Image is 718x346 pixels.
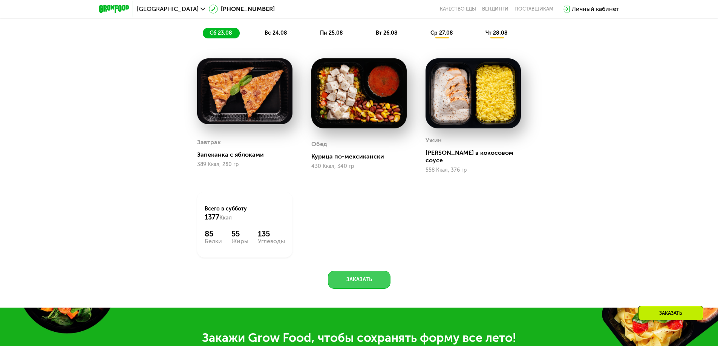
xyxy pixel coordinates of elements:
span: пн 25.08 [320,30,343,36]
div: 85 [205,229,222,238]
div: Всего в субботу [205,205,285,222]
div: Ужин [426,135,442,146]
a: Качество еды [440,6,476,12]
div: 135 [258,229,285,238]
div: Белки [205,238,222,244]
span: чт 28.08 [485,30,508,36]
a: Вендинги [482,6,508,12]
div: 430 Ккал, 340 гр [311,163,407,169]
a: [PHONE_NUMBER] [209,5,275,14]
span: вс 24.08 [265,30,287,36]
div: [PERSON_NAME] в кокосовом соусе [426,149,527,164]
div: Завтрак [197,137,221,148]
div: Обед [311,139,327,150]
span: вт 26.08 [376,30,398,36]
div: Курица по-мексикански [311,153,413,160]
div: поставщикам [514,6,553,12]
div: Углеводы [258,238,285,244]
div: Жиры [231,238,248,244]
span: [GEOGRAPHIC_DATA] [137,6,199,12]
div: 389 Ккал, 280 гр [197,162,292,168]
button: Заказать [328,271,390,289]
div: 558 Ккал, 376 гр [426,167,521,173]
div: 55 [231,229,248,238]
div: Личный кабинет [572,5,619,14]
div: Заказать [638,306,703,320]
span: Ккал [219,215,232,221]
span: 1377 [205,213,219,221]
div: Запеканка с яблоками [197,151,299,159]
span: ср 27.08 [430,30,453,36]
span: сб 23.08 [210,30,232,36]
